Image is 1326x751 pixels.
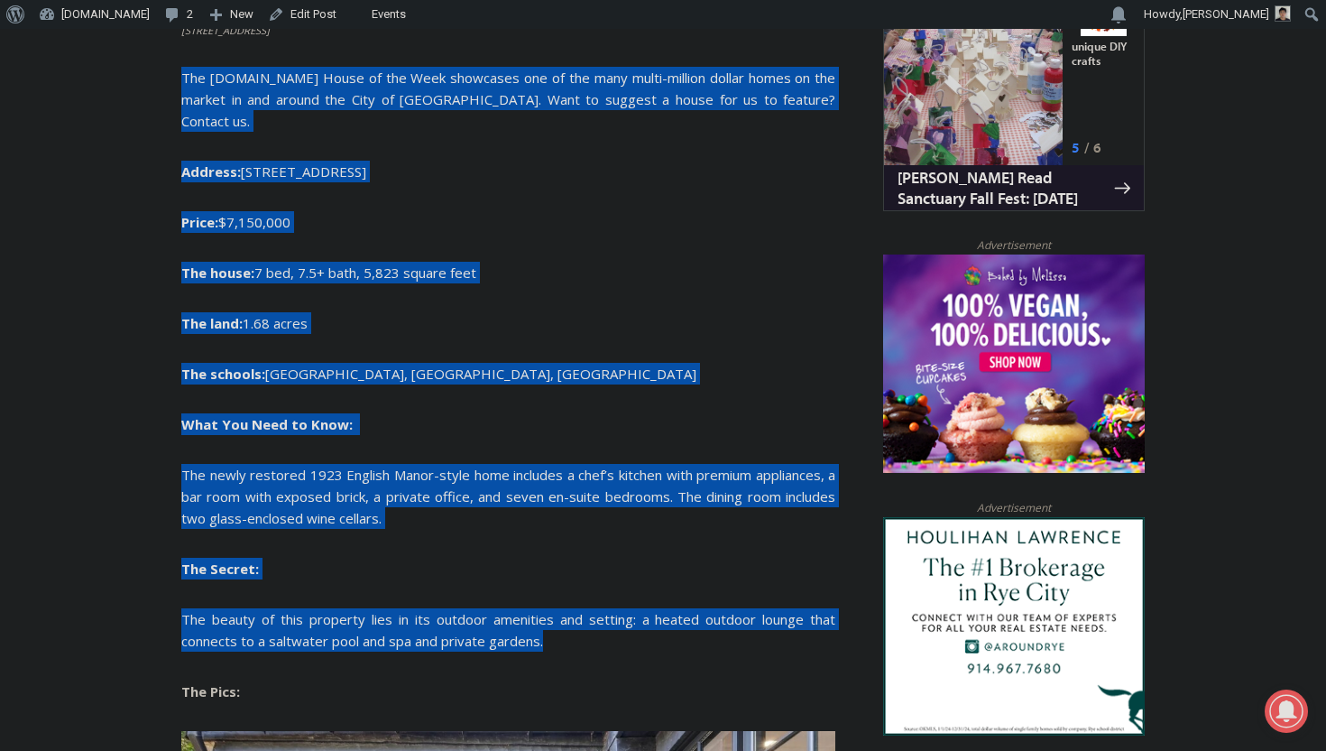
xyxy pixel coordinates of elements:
img: Houlihan Lawrence The #1 Brokerage in Rye City [883,517,1145,736]
b: The land: [181,314,243,332]
div: / [201,153,206,171]
b: Price: [181,213,218,231]
h4: [PERSON_NAME] Read Sanctuary Fall Fest: [DATE] [14,181,231,223]
span: [STREET_ADDRESS] [241,162,366,181]
span: 7 bed, 7.5+ bath, 5,823 square feet [254,264,476,282]
span: Intern @ [DOMAIN_NAME] [472,180,836,220]
b: Address: [181,162,241,181]
b: The house: [181,264,254,282]
b: The Secret: [181,560,259,578]
a: Intern @ [DOMAIN_NAME] [434,175,874,225]
span: Advertisement [959,236,1069,254]
b: The Pics: [181,682,240,700]
span: Advertisement [959,499,1069,516]
span: 1.68 acres [243,314,308,332]
b: The schools: [181,365,265,383]
img: Patel, Devan - bio cropped 200x200 [1275,5,1291,22]
div: "[PERSON_NAME] and I covered the [DATE] Parade, which was a really eye opening experience as I ha... [456,1,852,175]
div: unique DIY crafts [189,53,252,148]
figcaption: [STREET_ADDRESS] [181,23,835,39]
div: 6 [210,153,218,171]
span: The beauty of this property lies in its outdoor amenities and setting: a heated outdoor lounge th... [181,610,835,650]
span: $7,150,000 [218,213,290,231]
a: Contact us. [181,112,250,130]
span: [GEOGRAPHIC_DATA], [GEOGRAPHIC_DATA], [GEOGRAPHIC_DATA] [265,365,696,383]
b: What You Need to Know: [181,415,353,433]
a: [PERSON_NAME] Read Sanctuary Fall Fest: [DATE] [1,180,261,225]
span: [PERSON_NAME] [1183,7,1269,21]
span: The newly restored 1923 English Manor-style home includes a chef’s kitchen with premium appliance... [181,466,835,527]
p: The [DOMAIN_NAME] House of the Week showcases one of the many multi-million dollar homes on the m... [181,67,835,132]
div: 5 [189,153,197,171]
img: Baked by Melissa [883,255,1145,473]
